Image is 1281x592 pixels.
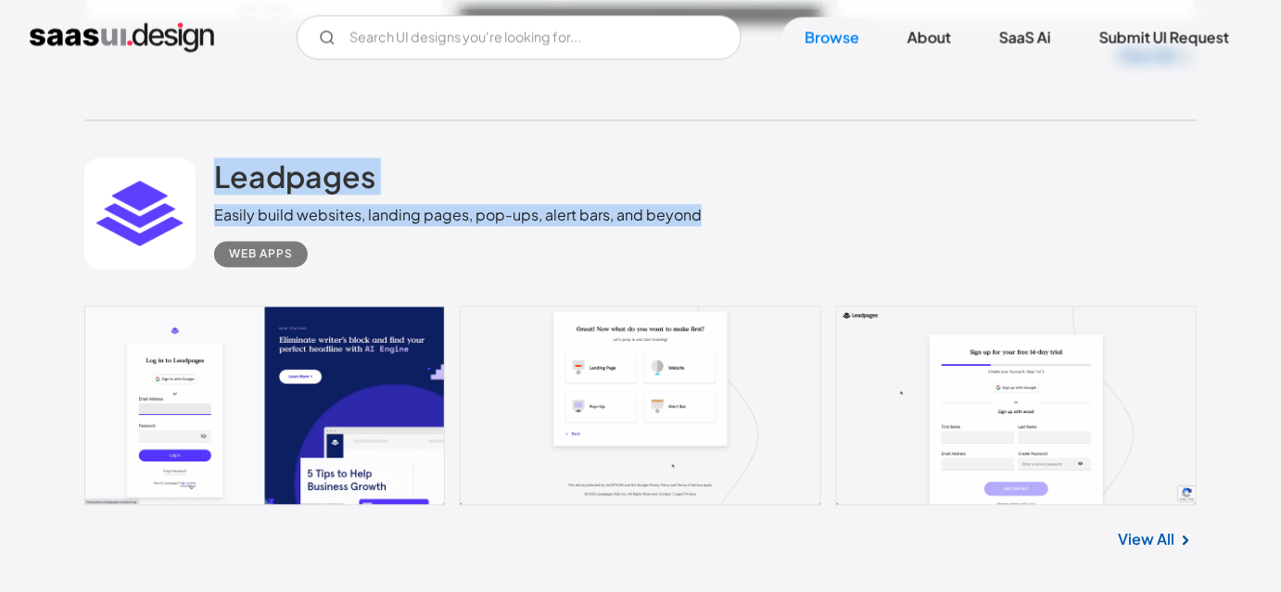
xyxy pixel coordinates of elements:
[885,17,973,57] a: About
[1118,528,1174,550] a: View All
[977,17,1073,57] a: SaaS Ai
[214,157,375,204] a: Leadpages
[214,157,375,195] h2: Leadpages
[1077,17,1251,57] a: Submit UI Request
[297,15,742,59] input: Search UI designs you're looking for...
[214,204,702,226] div: Easily build websites, landing pages, pop-ups, alert bars, and beyond
[30,22,214,52] a: home
[297,15,742,59] form: Email Form
[782,17,881,57] a: Browse
[229,243,293,265] div: Web Apps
